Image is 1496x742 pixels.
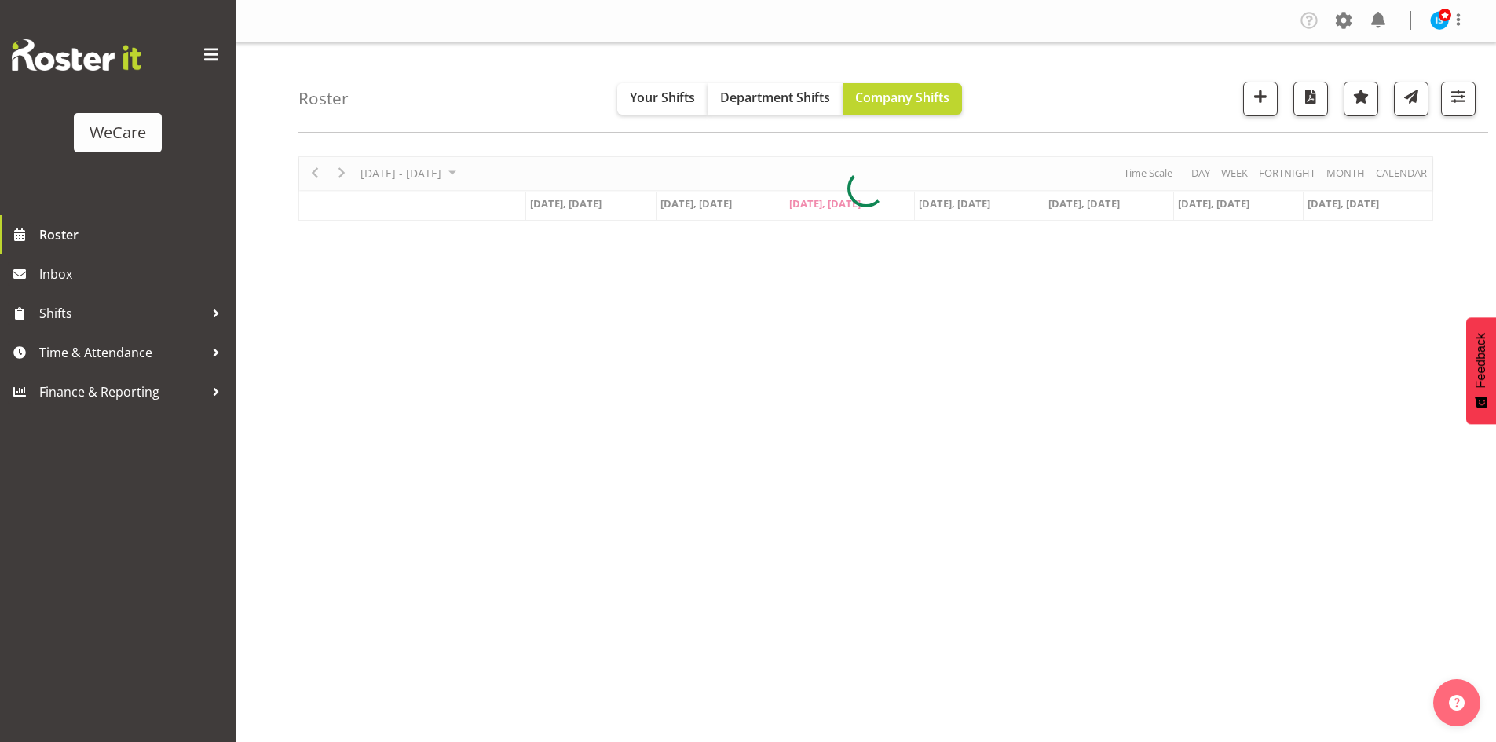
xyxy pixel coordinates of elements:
[855,89,949,106] span: Company Shifts
[39,380,204,404] span: Finance & Reporting
[90,121,146,144] div: WeCare
[39,262,228,286] span: Inbox
[298,90,349,108] h4: Roster
[1243,82,1278,116] button: Add a new shift
[843,83,962,115] button: Company Shifts
[12,39,141,71] img: Rosterit website logo
[617,83,708,115] button: Your Shifts
[1449,695,1465,711] img: help-xxl-2.png
[708,83,843,115] button: Department Shifts
[1430,11,1449,30] img: isabel-simcox10849.jpg
[1441,82,1476,116] button: Filter Shifts
[1474,333,1488,388] span: Feedback
[1344,82,1378,116] button: Highlight an important date within the roster.
[39,223,228,247] span: Roster
[630,89,695,106] span: Your Shifts
[39,341,204,364] span: Time & Attendance
[1293,82,1328,116] button: Download a PDF of the roster according to the set date range.
[720,89,830,106] span: Department Shifts
[1466,317,1496,424] button: Feedback - Show survey
[39,302,204,325] span: Shifts
[1394,82,1428,116] button: Send a list of all shifts for the selected filtered period to all rostered employees.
